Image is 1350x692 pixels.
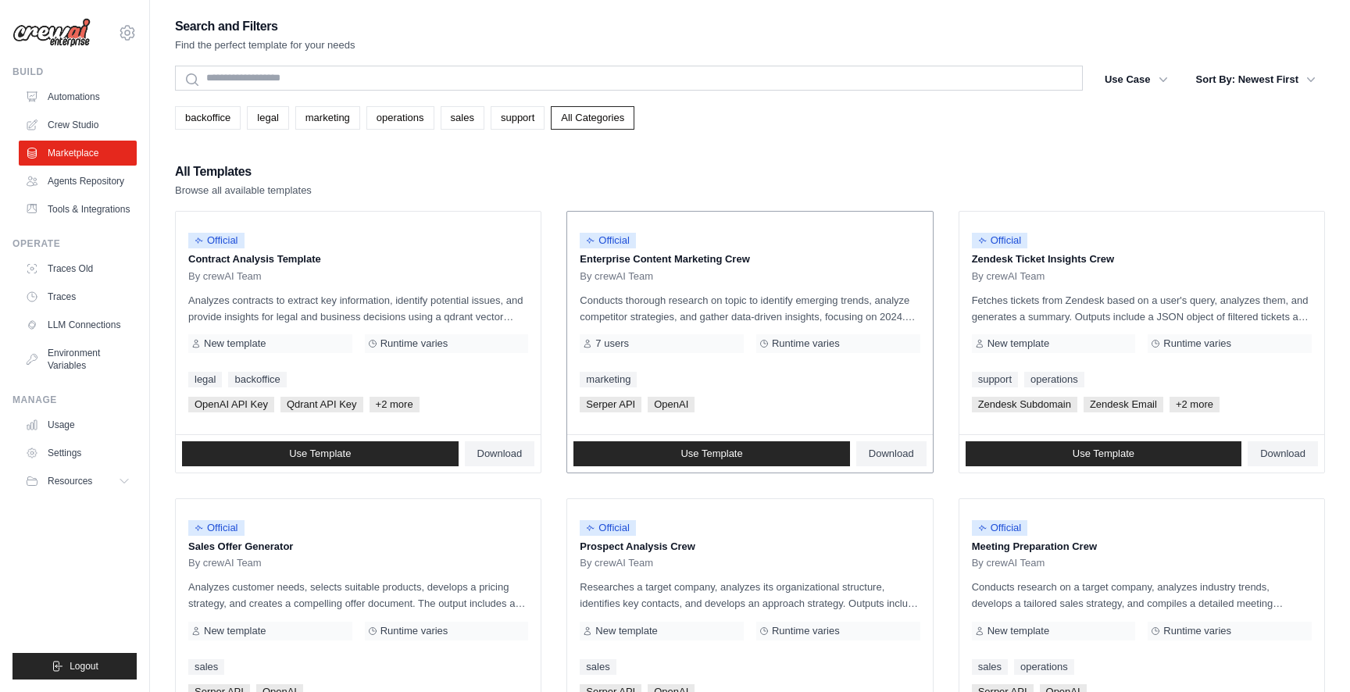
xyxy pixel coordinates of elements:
[987,625,1049,637] span: New template
[188,557,262,569] span: By crewAI Team
[1084,397,1163,412] span: Zendesk Email
[580,292,920,325] p: Conducts thorough research on topic to identify emerging trends, analyze competitor strategies, a...
[972,292,1312,325] p: Fetches tickets from Zendesk based on a user's query, analyzes them, and generates a summary. Out...
[19,412,137,437] a: Usage
[175,106,241,130] a: backoffice
[380,625,448,637] span: Runtime varies
[289,448,351,460] span: Use Template
[204,625,266,637] span: New template
[370,397,420,412] span: +2 more
[1260,448,1305,460] span: Download
[551,106,634,130] a: All Categories
[595,625,657,637] span: New template
[1024,372,1084,387] a: operations
[12,18,91,48] img: Logo
[1073,448,1134,460] span: Use Template
[987,337,1049,350] span: New template
[19,197,137,222] a: Tools & Integrations
[580,372,637,387] a: marketing
[175,161,312,183] h2: All Templates
[188,292,528,325] p: Analyzes contracts to extract key information, identify potential issues, and provide insights fo...
[491,106,545,130] a: support
[366,106,434,130] a: operations
[1187,66,1325,94] button: Sort By: Newest First
[48,475,92,487] span: Resources
[972,557,1045,569] span: By crewAI Team
[188,372,222,387] a: legal
[188,270,262,283] span: By crewAI Team
[247,106,288,130] a: legal
[295,106,360,130] a: marketing
[580,539,920,555] p: Prospect Analysis Crew
[12,394,137,406] div: Manage
[204,337,266,350] span: New template
[280,397,363,412] span: Qdrant API Key
[1163,337,1231,350] span: Runtime varies
[175,183,312,198] p: Browse all available templates
[772,625,840,637] span: Runtime varies
[19,469,137,494] button: Resources
[19,112,137,137] a: Crew Studio
[972,579,1312,612] p: Conducts research on a target company, analyzes industry trends, develops a tailored sales strate...
[573,441,850,466] a: Use Template
[972,659,1008,675] a: sales
[19,169,137,194] a: Agents Repository
[580,557,653,569] span: By crewAI Team
[580,233,636,248] span: Official
[972,520,1028,536] span: Official
[869,448,914,460] span: Download
[175,37,355,53] p: Find the perfect template for your needs
[188,579,528,612] p: Analyzes customer needs, selects suitable products, develops a pricing strategy, and creates a co...
[19,341,137,378] a: Environment Variables
[12,66,137,78] div: Build
[580,397,641,412] span: Serper API
[580,659,616,675] a: sales
[441,106,484,130] a: sales
[12,237,137,250] div: Operate
[12,653,137,680] button: Logout
[966,441,1242,466] a: Use Template
[772,337,840,350] span: Runtime varies
[648,397,695,412] span: OpenAI
[1014,659,1074,675] a: operations
[972,372,1018,387] a: support
[972,270,1045,283] span: By crewAI Team
[188,397,274,412] span: OpenAI API Key
[70,660,98,672] span: Logout
[188,251,528,267] p: Contract Analysis Template
[580,251,920,267] p: Enterprise Content Marketing Crew
[972,539,1312,555] p: Meeting Preparation Crew
[19,312,137,337] a: LLM Connections
[19,256,137,281] a: Traces Old
[380,337,448,350] span: Runtime varies
[580,270,653,283] span: By crewAI Team
[580,579,920,612] p: Researches a target company, analyzes its organizational structure, identifies key contacts, and ...
[1170,397,1220,412] span: +2 more
[1248,441,1318,466] a: Download
[1095,66,1177,94] button: Use Case
[188,520,245,536] span: Official
[19,141,137,166] a: Marketplace
[680,448,742,460] span: Use Template
[182,441,459,466] a: Use Template
[19,284,137,309] a: Traces
[188,233,245,248] span: Official
[175,16,355,37] h2: Search and Filters
[19,84,137,109] a: Automations
[228,372,286,387] a: backoffice
[856,441,927,466] a: Download
[972,397,1077,412] span: Zendesk Subdomain
[1163,625,1231,637] span: Runtime varies
[595,337,629,350] span: 7 users
[972,251,1312,267] p: Zendesk Ticket Insights Crew
[477,448,523,460] span: Download
[19,441,137,465] a: Settings
[188,659,224,675] a: sales
[188,539,528,555] p: Sales Offer Generator
[580,520,636,536] span: Official
[465,441,535,466] a: Download
[972,233,1028,248] span: Official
